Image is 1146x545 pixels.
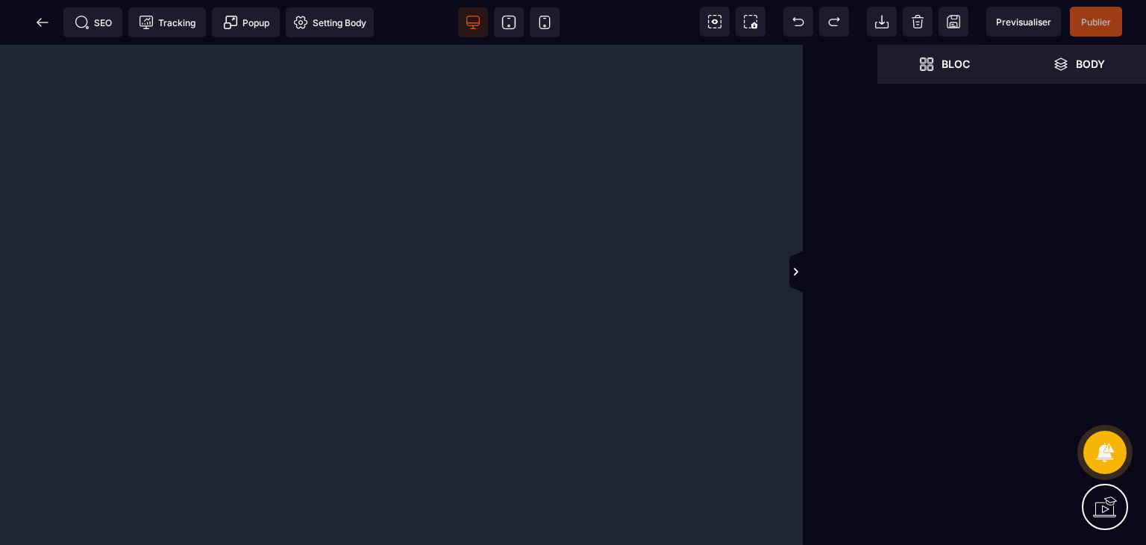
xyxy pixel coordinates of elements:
[139,15,195,30] span: Tracking
[1081,16,1111,28] span: Publier
[1012,45,1146,84] span: Open Layer Manager
[75,15,112,30] span: SEO
[942,58,970,69] strong: Bloc
[293,15,366,30] span: Setting Body
[700,7,730,37] span: View components
[877,45,1012,84] span: Open Blocks
[1076,58,1105,69] strong: Body
[986,7,1061,37] span: Preview
[223,15,269,30] span: Popup
[996,16,1051,28] span: Previsualiser
[736,7,765,37] span: Screenshot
